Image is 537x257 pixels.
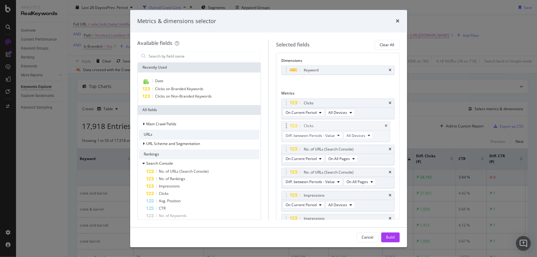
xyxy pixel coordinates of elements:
[281,58,395,66] div: Dimensions
[139,130,260,140] div: URLs
[326,109,355,116] button: All Devices
[344,178,376,186] button: On All Pages
[159,169,209,174] span: No. of URLs (Search Console)
[389,194,392,197] div: times
[159,184,180,189] span: Impressions
[159,206,166,211] span: CTR
[139,150,260,159] div: Rankings
[389,147,392,151] div: times
[146,141,200,147] span: URL Scheme and Segmentation
[516,236,531,251] div: Open Intercom Messenger
[286,156,317,162] span: On Current Period
[138,105,261,115] div: All fields
[138,40,173,47] div: Available fields
[286,203,317,208] span: On Current Period
[304,67,319,74] div: Keyword
[304,123,314,129] div: Clicks
[375,40,400,50] button: Clear All
[304,192,325,199] div: Impressions
[326,201,355,209] button: All Devices
[286,133,335,138] span: Diff. between Periods - Value
[138,63,261,73] div: Recently Used
[281,214,395,235] div: ImpressionstimesDiff. between Periods - ValueAll Devices
[389,217,392,220] div: times
[362,235,374,240] div: Cancel
[286,110,317,115] span: On Current Period
[344,132,373,139] button: All Devices
[138,17,216,25] div: Metrics & dimensions selector
[283,178,343,186] button: Diff. between Periods - Value
[304,169,354,175] div: No. of URLs (Search Console)
[304,146,354,152] div: No. of URLs (Search Console)
[381,232,400,242] button: Build
[276,41,310,48] div: Selected fields
[357,232,379,242] button: Cancel
[396,17,400,25] div: times
[148,52,260,61] input: Search by field name
[130,10,407,247] div: modal
[159,176,186,182] span: No. of Rankings
[328,110,347,115] span: All Devices
[281,168,395,188] div: No. of URLs (Search Console)timesDiff. between Periods - ValueOn All Pages
[159,199,181,204] span: Avg. Position
[283,201,324,209] button: On Current Period
[155,94,212,99] span: Clicks on Non-Branded Keywords
[159,213,187,219] span: No. of Keywords
[146,122,177,127] span: Main Crawl Fields
[304,215,325,222] div: Impressions
[283,132,343,139] button: Diff. between Periods - Value
[281,191,395,211] div: ImpressionstimesOn Current PeriodAll Devices
[281,66,395,75] div: Keywordtimes
[286,179,335,185] span: Diff. between Periods - Value
[328,203,347,208] span: All Devices
[386,235,395,240] div: Build
[380,42,395,47] div: Clear All
[146,161,173,166] span: Search Console
[347,133,365,138] span: All Devices
[281,121,390,142] div: ClickstimesDiff. between Periods - ValueAll Devices
[389,171,392,174] div: times
[281,145,395,165] div: No. of URLs (Search Console)timesOn Current PeriodOn All Pages
[159,191,169,196] span: Clicks
[304,100,314,106] div: Clicks
[283,155,324,163] button: On Current Period
[389,69,392,72] div: times
[347,179,368,185] span: On All Pages
[281,91,395,98] div: Metrics
[155,78,164,84] span: Date
[326,155,358,163] button: On All Pages
[281,98,395,119] div: ClickstimesOn Current PeriodAll Devices
[328,156,350,162] span: On All Pages
[283,109,324,116] button: On Current Period
[389,101,392,105] div: times
[155,86,204,92] span: Clicks on Branded Keywords
[385,124,387,128] div: times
